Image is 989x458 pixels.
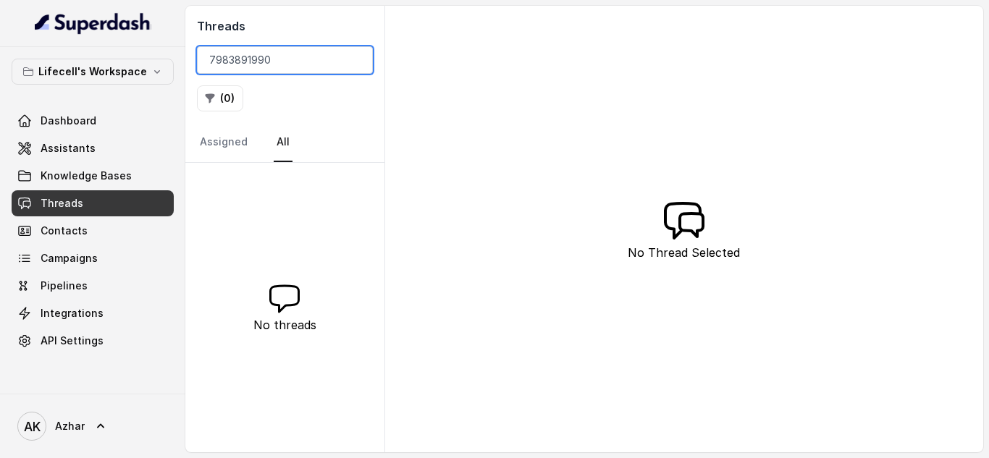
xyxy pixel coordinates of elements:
[12,190,174,216] a: Threads
[41,114,96,128] span: Dashboard
[12,218,174,244] a: Contacts
[55,419,85,433] span: Azhar
[197,17,373,35] h2: Threads
[12,108,174,134] a: Dashboard
[12,273,174,299] a: Pipelines
[12,328,174,354] a: API Settings
[197,123,373,162] nav: Tabs
[41,224,88,238] span: Contacts
[274,123,293,162] a: All
[41,251,98,266] span: Campaigns
[24,419,41,434] text: AK
[35,12,151,35] img: light.svg
[12,406,174,446] a: Azhar
[12,135,174,161] a: Assistants
[253,316,316,334] p: No threads
[197,46,373,74] input: Search by Call ID or Phone Number
[41,334,104,348] span: API Settings
[41,196,83,211] span: Threads
[12,300,174,326] a: Integrations
[197,123,251,162] a: Assigned
[628,244,740,261] p: No Thread Selected
[12,245,174,271] a: Campaigns
[41,279,88,293] span: Pipelines
[38,63,147,80] p: Lifecell's Workspace
[12,163,174,189] a: Knowledge Bases
[197,85,243,111] button: (0)
[41,141,96,156] span: Assistants
[41,306,104,321] span: Integrations
[12,59,174,85] button: Lifecell's Workspace
[41,169,132,183] span: Knowledge Bases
